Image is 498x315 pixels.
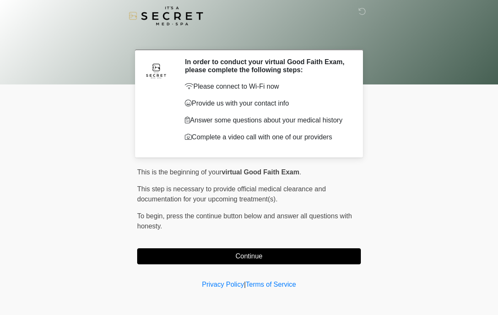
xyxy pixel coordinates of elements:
[185,81,348,92] p: Please connect to Wi-Fi now
[143,58,169,83] img: Agent Avatar
[185,58,348,74] h2: In order to conduct your virtual Good Faith Exam, please complete the following steps:
[137,185,326,203] span: This step is necessary to provide official medical clearance and documentation for your upcoming ...
[244,281,246,288] a: |
[246,281,296,288] a: Terms of Service
[129,6,203,25] img: It's A Secret Med Spa Logo
[137,168,222,176] span: This is the beginning of your
[137,212,166,220] span: To begin,
[137,248,361,264] button: Continue
[299,168,301,176] span: .
[137,212,352,230] span: press the continue button below and answer all questions with honesty.
[131,30,367,46] h1: ‎ ‎
[222,168,299,176] strong: virtual Good Faith Exam
[185,98,348,109] p: Provide us with your contact info
[185,115,348,125] p: Answer some questions about your medical history
[185,132,348,142] p: Complete a video call with one of our providers
[202,281,244,288] a: Privacy Policy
